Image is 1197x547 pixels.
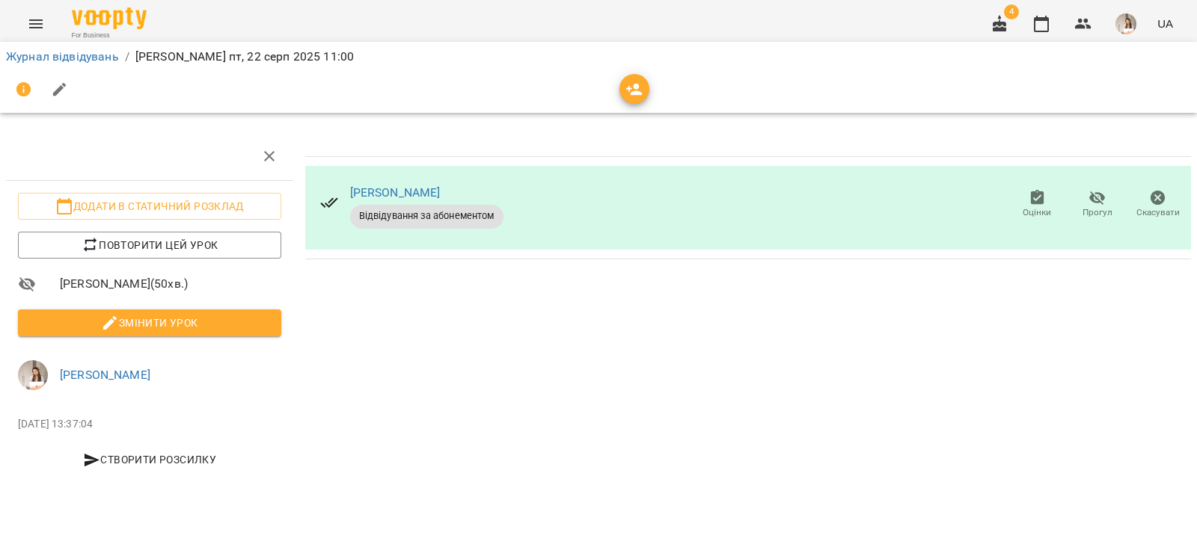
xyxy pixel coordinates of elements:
span: [PERSON_NAME] ( 50 хв. ) [60,275,281,293]
nav: breadcrumb [6,48,1191,66]
button: Скасувати [1127,184,1188,226]
a: Журнал відвідувань [6,49,119,64]
span: 4 [1004,4,1019,19]
button: Додати в статичний розклад [18,193,281,220]
span: For Business [72,31,147,40]
p: [DATE] 13:37:04 [18,417,281,432]
button: Змінити урок [18,309,281,336]
img: 712aada8251ba8fda70bc04018b69839.jpg [18,360,48,390]
p: [PERSON_NAME] пт, 22 серп 2025 11:00 [135,48,354,66]
span: Відвідування за абонементом [350,209,503,223]
button: UA [1151,10,1179,37]
button: Оцінки [1007,184,1068,226]
span: Скасувати [1136,206,1180,219]
span: Створити розсилку [24,451,275,469]
button: Повторити цей урок [18,232,281,259]
span: Оцінки [1023,206,1051,219]
span: Додати в статичний розклад [30,197,269,215]
img: 712aada8251ba8fda70bc04018b69839.jpg [1115,13,1136,34]
span: Прогул [1083,206,1112,219]
img: Voopty Logo [72,7,147,29]
li: / [125,48,129,66]
button: Menu [18,6,54,42]
a: [PERSON_NAME] [60,368,150,382]
button: Прогул [1068,184,1128,226]
a: [PERSON_NAME] [350,185,441,200]
span: Повторити цей урок [30,236,269,254]
button: Створити розсилку [18,446,281,473]
span: UA [1157,16,1173,31]
span: Змінити урок [30,314,269,332]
